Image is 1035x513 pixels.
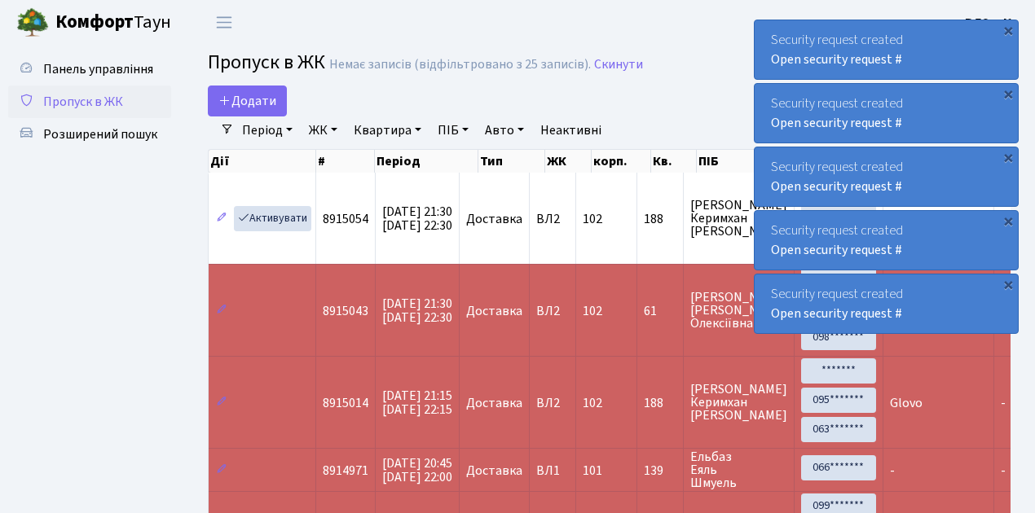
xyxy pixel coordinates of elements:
span: 139 [644,464,676,477]
span: [PERSON_NAME] [PERSON_NAME] Олексіївна [690,291,787,330]
a: Open security request # [771,114,902,132]
div: × [1000,213,1016,229]
span: Панель управління [43,60,153,78]
a: Open security request # [771,50,902,68]
a: Активувати [234,206,311,231]
span: Доставка [466,213,522,226]
th: Період [375,150,478,173]
b: ВЛ2 -. К. [965,14,1015,32]
span: ВЛ1 [536,464,569,477]
span: 8915054 [323,210,368,228]
span: - [890,462,895,480]
span: 102 [583,394,602,412]
span: 61 [644,305,676,318]
div: Немає записів (відфільтровано з 25 записів). [329,57,591,72]
th: Кв. [651,150,697,173]
span: 188 [644,397,676,410]
a: Скинути [594,57,643,72]
div: × [1000,85,1016,102]
th: ПІБ [697,150,808,173]
a: Період [236,116,299,144]
span: [PERSON_NAME] Керимхан [PERSON_NAME] [690,383,787,422]
span: Доставка [466,464,522,477]
div: Security request created [755,20,1018,79]
span: - [1001,462,1006,480]
span: 8914971 [323,462,368,480]
a: ПІБ [431,116,475,144]
a: ЖК [302,116,344,144]
span: 101 [583,462,602,480]
span: Ельбаз Еяль Шмуель [690,450,787,489]
span: 102 [583,302,602,320]
span: ВЛ2 [536,305,569,318]
div: × [1000,22,1016,38]
span: [DATE] 20:45 [DATE] 22:00 [382,454,452,486]
div: Security request created [755,274,1018,333]
div: Security request created [755,211,1018,270]
span: Доставка [466,397,522,410]
th: # [316,150,375,173]
a: Розширений пошук [8,118,171,151]
span: 8915043 [323,302,368,320]
span: Розширений пошук [43,125,157,143]
a: Додати [208,85,287,116]
div: × [1000,276,1016,292]
span: Пропуск в ЖК [43,93,123,111]
span: 8915014 [323,394,368,412]
th: Тип [478,150,545,173]
span: Таун [55,9,171,37]
span: [DATE] 21:30 [DATE] 22:30 [382,203,452,235]
img: logo.png [16,7,49,39]
span: [DATE] 21:30 [DATE] 22:30 [382,295,452,327]
span: Додати [218,92,276,110]
span: [DATE] 21:15 [DATE] 22:15 [382,387,452,419]
a: Неактивні [534,116,608,144]
th: корп. [592,150,651,173]
span: 188 [644,213,676,226]
button: Переключити навігацію [204,9,244,36]
div: × [1000,149,1016,165]
a: Open security request # [771,305,902,322]
a: ВЛ2 -. К. [965,13,1015,33]
th: ЖК [545,150,592,173]
span: ВЛ2 [536,213,569,226]
span: - [1001,394,1006,412]
span: Glovo [890,394,923,412]
span: Пропуск в ЖК [208,48,325,77]
a: Квартира [347,116,428,144]
a: Пропуск в ЖК [8,85,171,118]
b: Комфорт [55,9,134,35]
span: 102 [583,210,602,228]
div: Security request created [755,84,1018,142]
div: Security request created [755,147,1018,206]
span: Доставка [466,305,522,318]
a: Open security request # [771,178,902,195]
a: Авто [478,116,531,144]
span: [PERSON_NAME] Керимхан [PERSON_NAME] [690,199,787,238]
a: Панель управління [8,53,171,85]
span: ВЛ2 [536,397,569,410]
a: Open security request # [771,241,902,259]
th: Дії [209,150,316,173]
